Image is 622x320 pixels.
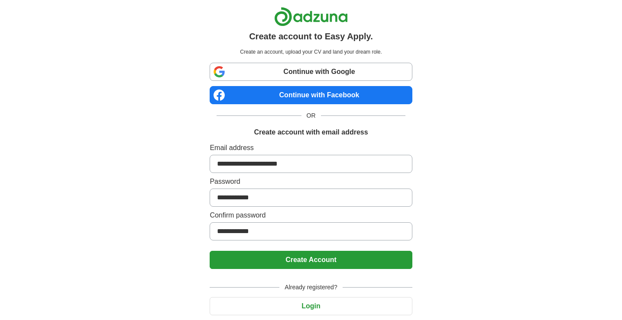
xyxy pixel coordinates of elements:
[210,297,412,315] button: Login
[210,143,412,153] label: Email address
[210,210,412,221] label: Confirm password
[279,283,342,292] span: Already registered?
[301,111,321,120] span: OR
[210,86,412,104] a: Continue with Facebook
[249,30,373,43] h1: Create account to Easy Apply.
[210,176,412,187] label: Password
[211,48,410,56] p: Create an account, upload your CV and land your dream role.
[210,302,412,310] a: Login
[210,63,412,81] a: Continue with Google
[254,127,368,138] h1: Create account with email address
[210,251,412,269] button: Create Account
[274,7,348,26] img: Adzuna logo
